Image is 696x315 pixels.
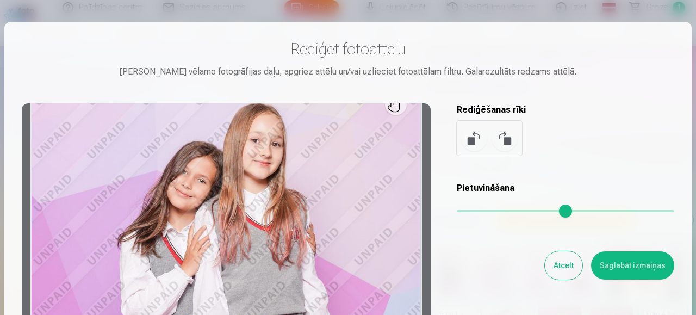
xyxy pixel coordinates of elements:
h5: Rediģēšanas rīki [457,103,674,116]
h5: Pietuvināšana [457,182,674,195]
div: [PERSON_NAME] vēlamo fotogrāfijas daļu, apgriez attēlu un/vai uzlieciet fotoattēlam filtru. Galar... [22,65,674,78]
h3: Rediģēt fotoattēlu [22,39,674,59]
button: Atcelt [545,251,582,280]
button: Saglabāt izmaiņas [591,251,674,280]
